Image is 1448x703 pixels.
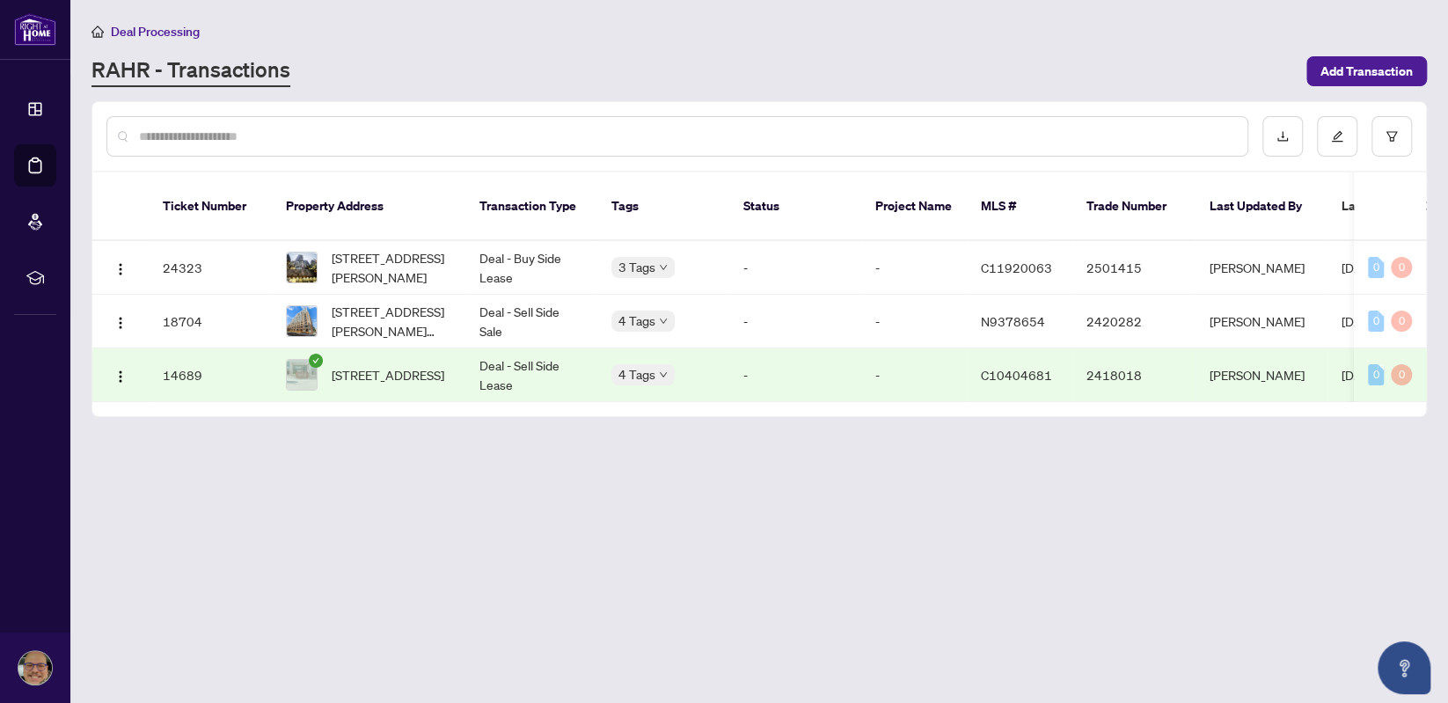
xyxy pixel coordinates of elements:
th: Tags [597,172,729,241]
td: 2418018 [1072,348,1196,402]
th: Trade Number [1072,172,1196,241]
span: C11920063 [981,260,1052,275]
span: edit [1331,130,1343,143]
span: C10404681 [981,367,1052,383]
th: Last Updated By [1196,172,1327,241]
span: [STREET_ADDRESS] [332,365,444,384]
img: Logo [113,370,128,384]
th: Status [729,172,861,241]
span: Add Transaction [1320,57,1413,85]
span: home [91,26,104,38]
td: [PERSON_NAME] [1196,295,1327,348]
button: Logo [106,361,135,389]
th: Property Address [272,172,465,241]
span: 3 Tags [618,257,655,277]
button: Logo [106,307,135,335]
th: MLS # [967,172,1072,241]
div: 0 [1391,311,1412,332]
span: [STREET_ADDRESS][PERSON_NAME] [332,248,451,287]
th: Project Name [861,172,967,241]
td: 2420282 [1072,295,1196,348]
td: Deal - Sell Side Lease [465,348,597,402]
div: 0 [1368,257,1384,278]
span: [DATE] [1342,367,1380,383]
button: Logo [106,253,135,282]
span: filter [1386,130,1398,143]
span: [STREET_ADDRESS][PERSON_NAME][PERSON_NAME][PERSON_NAME] [332,302,451,341]
span: [DATE] [1342,313,1380,329]
div: 0 [1391,364,1412,385]
td: 14689 [149,348,272,402]
td: 2501415 [1072,241,1196,295]
td: 24323 [149,241,272,295]
td: - [729,295,861,348]
span: 4 Tags [618,364,655,384]
td: - [861,348,967,402]
span: Deal Processing [111,24,200,40]
a: RAHR - Transactions [91,55,290,87]
div: 0 [1391,257,1412,278]
button: Open asap [1378,641,1430,694]
td: - [729,348,861,402]
span: [DATE] [1342,260,1380,275]
img: logo [14,13,56,46]
span: check-circle [309,354,323,368]
td: 18704 [149,295,272,348]
th: Ticket Number [149,172,272,241]
td: Deal - Buy Side Lease [465,241,597,295]
button: Add Transaction [1306,56,1427,86]
div: 0 [1368,311,1384,332]
span: down [659,263,668,272]
img: Profile Icon [18,651,52,685]
button: edit [1317,116,1357,157]
td: [PERSON_NAME] [1196,241,1327,295]
td: [PERSON_NAME] [1196,348,1327,402]
span: down [659,370,668,379]
span: download [1276,130,1289,143]
td: Deal - Sell Side Sale [465,295,597,348]
img: thumbnail-img [287,360,317,390]
button: download [1262,116,1303,157]
div: 0 [1368,364,1384,385]
th: Transaction Type [465,172,597,241]
td: - [729,241,861,295]
td: - [861,295,967,348]
img: Logo [113,262,128,276]
span: N9378654 [981,313,1045,329]
button: filter [1371,116,1412,157]
td: - [861,241,967,295]
img: Logo [113,316,128,330]
span: 4 Tags [618,311,655,331]
img: thumbnail-img [287,306,317,336]
span: down [659,317,668,326]
img: thumbnail-img [287,253,317,282]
